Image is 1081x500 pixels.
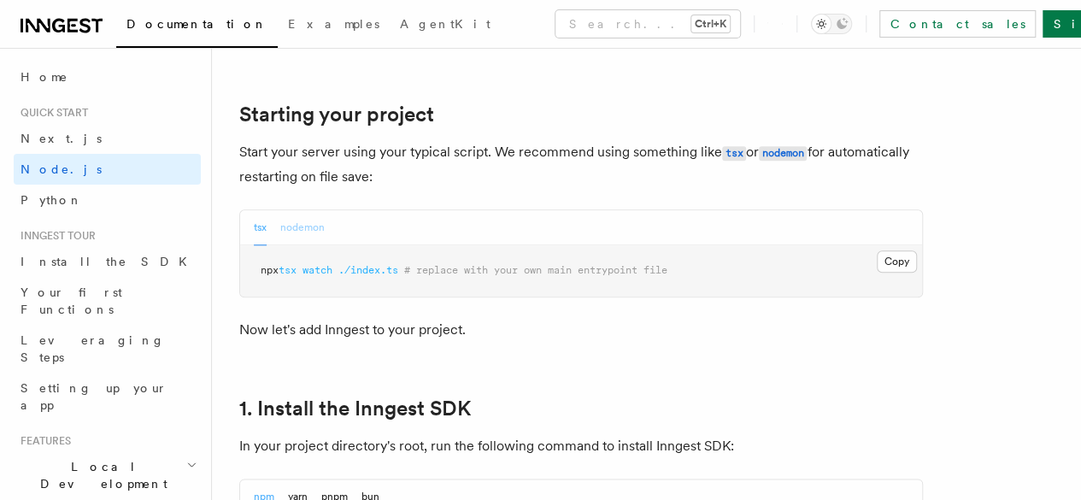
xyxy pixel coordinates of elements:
kbd: Ctrl+K [691,15,730,32]
span: Examples [288,17,379,31]
a: nodemon [759,144,807,160]
span: Quick start [14,106,88,120]
p: Now let's add Inngest to your project. [239,318,923,342]
a: Documentation [116,5,278,48]
button: nodemon [280,210,325,245]
a: Home [14,62,201,92]
span: Setting up your app [21,381,167,412]
a: Examples [278,5,390,46]
a: Your first Functions [14,277,201,325]
code: tsx [722,146,746,161]
a: Setting up your app [14,373,201,421]
span: Your first Functions [21,285,122,316]
span: watch [303,264,332,276]
button: Search...Ctrl+K [555,10,740,38]
button: Copy [877,250,917,273]
a: Python [14,185,201,215]
span: Documentation [126,17,267,31]
p: In your project directory's root, run the following command to install Inngest SDK: [239,434,923,458]
span: Node.js [21,162,102,176]
span: Home [21,68,68,85]
a: Next.js [14,123,201,154]
span: npx [261,264,279,276]
span: Python [21,193,83,207]
span: Features [14,434,71,448]
a: 1. Install the Inngest SDK [239,397,471,421]
a: AgentKit [390,5,501,46]
a: Node.js [14,154,201,185]
a: tsx [722,144,746,160]
p: Start your server using your typical script. We recommend using something like or for automatical... [239,140,923,189]
span: AgentKit [400,17,491,31]
button: Local Development [14,451,201,499]
span: Leveraging Steps [21,333,165,364]
code: nodemon [759,146,807,161]
span: Install the SDK [21,255,197,268]
button: Toggle dark mode [811,14,852,34]
a: Install the SDK [14,246,201,277]
span: # replace with your own main entrypoint file [404,264,667,276]
span: Local Development [14,458,186,492]
span: tsx [279,264,297,276]
a: Contact sales [879,10,1036,38]
a: Leveraging Steps [14,325,201,373]
button: tsx [254,210,267,245]
span: Inngest tour [14,229,96,243]
span: ./index.ts [338,264,398,276]
a: Starting your project [239,103,434,126]
span: Next.js [21,132,102,145]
